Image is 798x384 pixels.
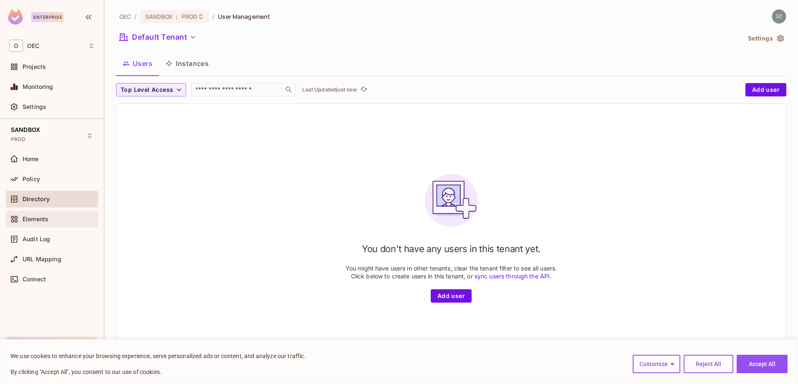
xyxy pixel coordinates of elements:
[27,43,39,49] span: Workspace: OEC
[10,351,306,361] p: We use cookies to enhance your browsing experience, serve personalized ads or content, and analyz...
[218,13,270,20] span: User Management
[23,236,50,243] span: Audit Log
[359,85,369,95] button: refresh
[31,12,64,22] div: Enterprise
[23,196,50,202] span: Directory
[145,13,173,20] span: SANDBOX
[8,9,23,25] img: SReyMgAAAABJRU5ErkJggg==
[212,13,215,20] li: /
[116,30,199,44] button: Default Tenant
[346,264,557,280] p: You might have users in other tenants, clear the tenant filter to see all users. Click below to c...
[475,273,552,280] a: sync users through the API.
[737,355,788,373] button: Accept All
[357,85,369,95] span: Click to refresh data
[23,256,61,263] span: URL Mapping
[23,176,40,182] span: Policy
[362,243,540,255] h1: You don't have any users in this tenant yet.
[684,355,733,373] button: Reject All
[302,86,357,93] p: Last Updated just now
[11,126,40,133] span: SANDBOX
[182,13,198,20] span: PROD
[745,83,786,96] button: Add user
[121,85,173,95] span: Top Level Access
[23,63,46,70] span: Projects
[116,83,186,96] button: Top Level Access
[23,276,46,283] span: Connect
[119,13,131,20] span: the active workspace
[23,156,39,162] span: Home
[772,10,786,23] img: szymon.dyda@oeconnection.com
[23,216,48,222] span: Elements
[10,367,306,377] p: By clicking "Accept All", you consent to our use of cookies.
[7,337,97,350] button: Upgrade
[431,289,472,303] button: Add user
[116,53,159,74] button: Users
[23,104,46,110] span: Settings
[175,13,178,20] span: :
[9,40,23,52] span: O
[11,136,26,143] span: PROD
[159,53,215,74] button: Instances
[23,83,53,90] span: Monitoring
[360,86,367,94] span: refresh
[134,13,136,20] li: /
[633,355,680,373] button: Customize
[745,32,786,45] button: Settings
